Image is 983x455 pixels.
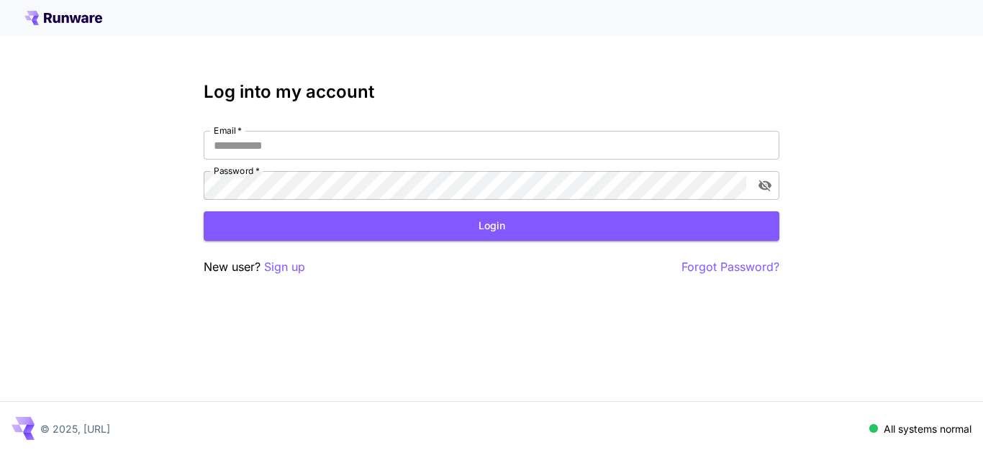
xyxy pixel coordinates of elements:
button: Login [204,211,779,241]
button: Sign up [264,258,305,276]
h3: Log into my account [204,82,779,102]
p: New user? [204,258,305,276]
label: Email [214,124,242,137]
button: Forgot Password? [681,258,779,276]
button: toggle password visibility [752,173,778,198]
label: Password [214,165,260,177]
p: © 2025, [URL] [40,421,110,436]
p: All systems normal [884,421,971,436]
